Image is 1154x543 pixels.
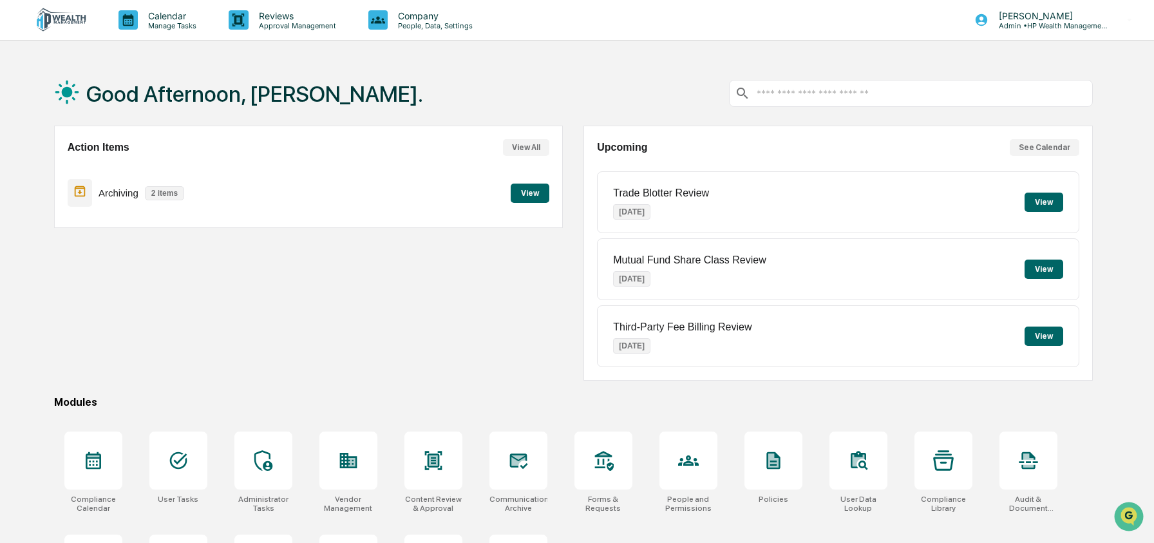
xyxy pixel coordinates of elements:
[319,495,377,513] div: Vendor Management
[613,187,709,199] p: Trade Blotter Review
[13,99,36,122] img: 1746055101610-c473b297-6a78-478c-a979-82029cc54cd1
[8,157,88,180] a: 🖐️Preclearance
[988,21,1108,30] p: Admin • HP Wealth Management, LLC
[1025,327,1063,346] button: View
[234,495,292,513] div: Administrator Tasks
[93,164,104,174] div: 🗄️
[489,495,547,513] div: Communications Archive
[99,187,138,198] p: Archiving
[503,139,549,156] button: View All
[13,164,23,174] div: 🖐️
[13,188,23,198] div: 🔎
[249,21,343,30] p: Approval Management
[1025,193,1063,212] button: View
[8,182,86,205] a: 🔎Data Lookup
[138,21,203,30] p: Manage Tasks
[158,495,198,504] div: User Tasks
[54,396,1093,408] div: Modules
[88,157,165,180] a: 🗄️Attestations
[613,321,752,333] p: Third-Party Fee Billing Review
[219,102,234,118] button: Start new chat
[388,21,479,30] p: People, Data, Settings
[613,338,650,354] p: [DATE]
[86,81,423,107] h1: Good Afternoon, [PERSON_NAME].
[511,184,549,203] button: View
[1025,260,1063,279] button: View
[613,254,766,266] p: Mutual Fund Share Class Review
[138,10,203,21] p: Calendar
[1113,500,1148,535] iframe: Open customer support
[249,10,343,21] p: Reviews
[914,495,972,513] div: Compliance Library
[44,111,163,122] div: We're available if you need us!
[68,142,129,153] h2: Action Items
[31,8,93,32] img: logo
[64,495,122,513] div: Compliance Calendar
[574,495,632,513] div: Forms & Requests
[597,142,647,153] h2: Upcoming
[388,10,479,21] p: Company
[613,271,650,287] p: [DATE]
[145,186,184,200] p: 2 items
[759,495,788,504] div: Policies
[659,495,717,513] div: People and Permissions
[128,218,156,228] span: Pylon
[404,495,462,513] div: Content Review & Approval
[26,162,83,175] span: Preclearance
[829,495,887,513] div: User Data Lookup
[91,218,156,228] a: Powered byPylon
[613,204,650,220] p: [DATE]
[13,27,234,48] p: How can we help?
[988,10,1108,21] p: [PERSON_NAME]
[26,187,81,200] span: Data Lookup
[999,495,1057,513] div: Audit & Document Logs
[1010,139,1079,156] button: See Calendar
[44,99,211,111] div: Start new chat
[511,186,549,198] a: View
[106,162,160,175] span: Attestations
